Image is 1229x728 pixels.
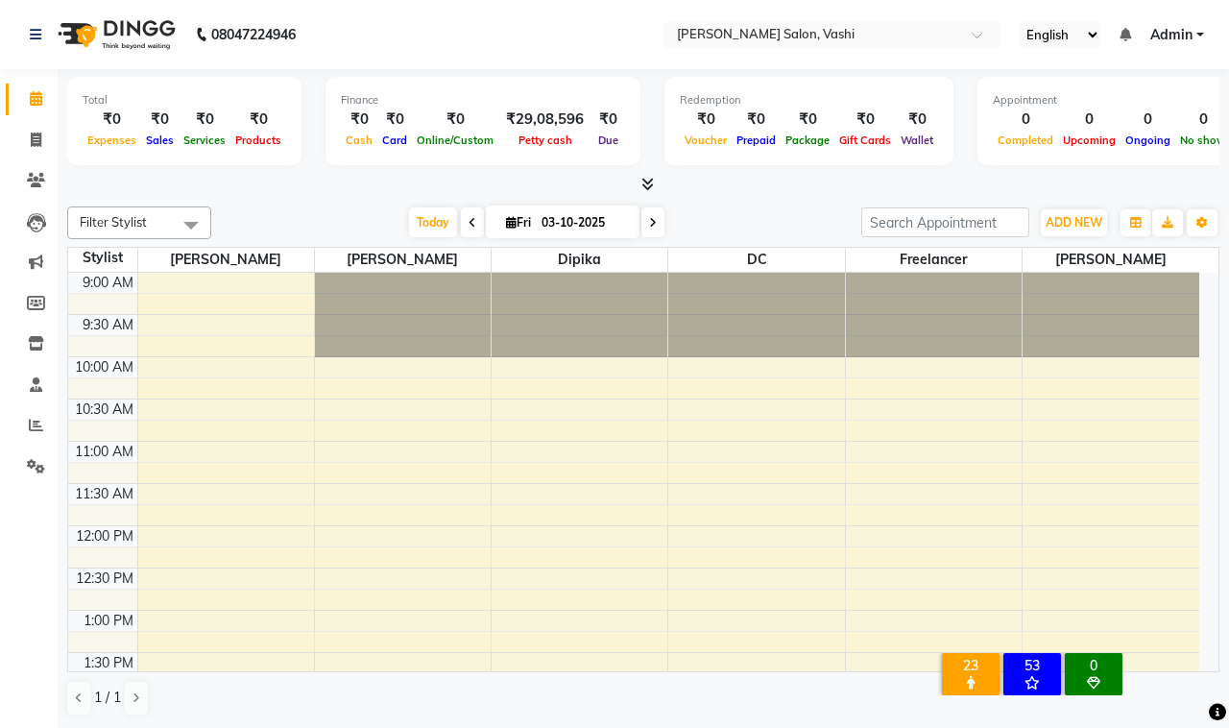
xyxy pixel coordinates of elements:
span: Due [593,133,623,147]
span: Package [781,133,834,147]
b: 08047224946 [211,8,296,61]
div: ₹0 [341,109,377,131]
div: 0 [1058,109,1121,131]
div: 23 [946,657,996,674]
div: 1:30 PM [80,653,137,673]
span: Sales [141,133,179,147]
span: Prepaid [732,133,781,147]
div: ₹0 [680,109,732,131]
div: ₹0 [896,109,938,131]
span: Dipika [492,248,667,272]
input: 2025-10-03 [536,208,632,237]
span: DC [668,248,844,272]
span: Freelancer [846,248,1022,272]
span: Completed [993,133,1058,147]
input: Search Appointment [861,207,1029,237]
div: 0 [1121,109,1175,131]
span: Admin [1150,25,1193,45]
div: ₹0 [230,109,286,131]
span: Filter Stylist [80,214,147,230]
span: Expenses [83,133,141,147]
div: ₹0 [591,109,625,131]
span: Cash [341,133,377,147]
div: 12:00 PM [72,526,137,546]
button: ADD NEW [1041,209,1107,236]
span: Services [179,133,230,147]
span: Ongoing [1121,133,1175,147]
div: ₹0 [732,109,781,131]
span: Voucher [680,133,732,147]
span: Card [377,133,412,147]
div: Finance [341,92,625,109]
span: Upcoming [1058,133,1121,147]
span: Wallet [896,133,938,147]
div: Redemption [680,92,938,109]
div: 12:30 PM [72,569,137,589]
span: [PERSON_NAME] [315,248,491,272]
div: 9:00 AM [79,273,137,293]
div: 0 [993,109,1058,131]
div: Total [83,92,286,109]
div: 10:00 AM [71,357,137,377]
div: ₹0 [141,109,179,131]
div: Stylist [68,248,137,268]
span: Gift Cards [834,133,896,147]
div: 0 [1069,657,1119,674]
img: logo [49,8,181,61]
div: ₹0 [179,109,230,131]
div: ₹29,08,596 [498,109,591,131]
span: Today [409,207,457,237]
div: ₹0 [781,109,834,131]
span: Online/Custom [412,133,498,147]
div: 1:00 PM [80,611,137,631]
span: Petty cash [514,133,577,147]
div: 53 [1007,657,1057,674]
span: Fri [501,215,536,230]
div: 11:00 AM [71,442,137,462]
div: ₹0 [412,109,498,131]
div: ₹0 [377,109,412,131]
div: 9:30 AM [79,315,137,335]
div: ₹0 [83,109,141,131]
div: 10:30 AM [71,400,137,420]
span: [PERSON_NAME] [1023,248,1199,272]
span: [PERSON_NAME] [138,248,314,272]
span: Products [230,133,286,147]
div: 11:30 AM [71,484,137,504]
span: ADD NEW [1046,215,1102,230]
div: ₹0 [834,109,896,131]
span: 1 / 1 [94,688,121,708]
